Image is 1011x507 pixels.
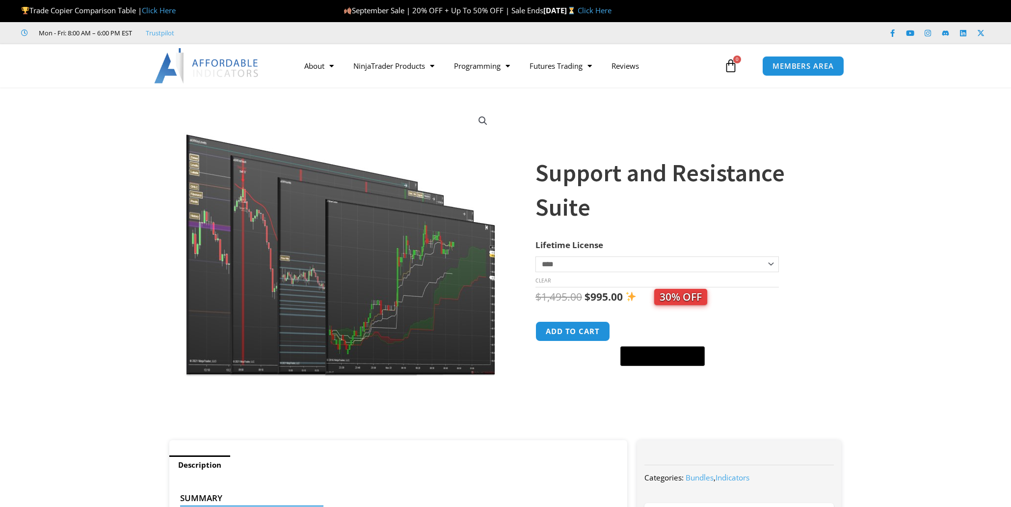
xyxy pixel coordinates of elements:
a: View full-screen image gallery [474,112,492,130]
span: $ [585,290,590,304]
span: September Sale | 20% OFF + Up To 50% OFF | Sale Ends [344,5,543,15]
span: MEMBERS AREA [772,62,834,70]
img: ⏳ [568,7,575,14]
a: 0 [709,52,752,80]
a: Clear options [535,277,551,284]
bdi: 1,495.00 [535,290,582,304]
span: 0 [733,56,741,63]
img: LogoAI | Affordable Indicators – NinjaTrader [154,48,260,84]
nav: Menu [294,55,721,77]
a: Click Here [142,5,176,15]
button: Add to cart [535,321,610,341]
span: Categories: [644,473,684,482]
span: $ [535,290,541,304]
bdi: 995.00 [585,290,623,304]
a: Description [169,455,230,475]
img: ✨ [626,291,636,302]
img: Support and Resistance Suite 1 [184,105,499,376]
span: Trade Copier Comparison Table | [21,5,176,15]
a: Reviews [602,55,649,77]
img: 🏆 [22,7,29,14]
label: Lifetime License [535,239,603,251]
span: Mon - Fri: 8:00 AM – 6:00 PM EST [36,27,132,39]
a: MEMBERS AREA [762,56,844,76]
a: Programming [444,55,520,77]
a: Bundles [686,473,714,482]
a: Futures Trading [520,55,602,77]
a: Click Here [578,5,612,15]
h4: Summary [180,493,609,503]
span: 30% OFF [654,289,707,305]
button: Buy with GPay [620,346,705,366]
img: 🍂 [344,7,351,14]
h1: Support and Resistance Suite [535,156,822,225]
a: About [294,55,344,77]
iframe: Secure express checkout frame [618,320,707,343]
a: Indicators [716,473,749,482]
a: Trustpilot [146,27,174,39]
strong: [DATE] [543,5,577,15]
span: , [686,473,749,482]
a: NinjaTrader Products [344,55,444,77]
